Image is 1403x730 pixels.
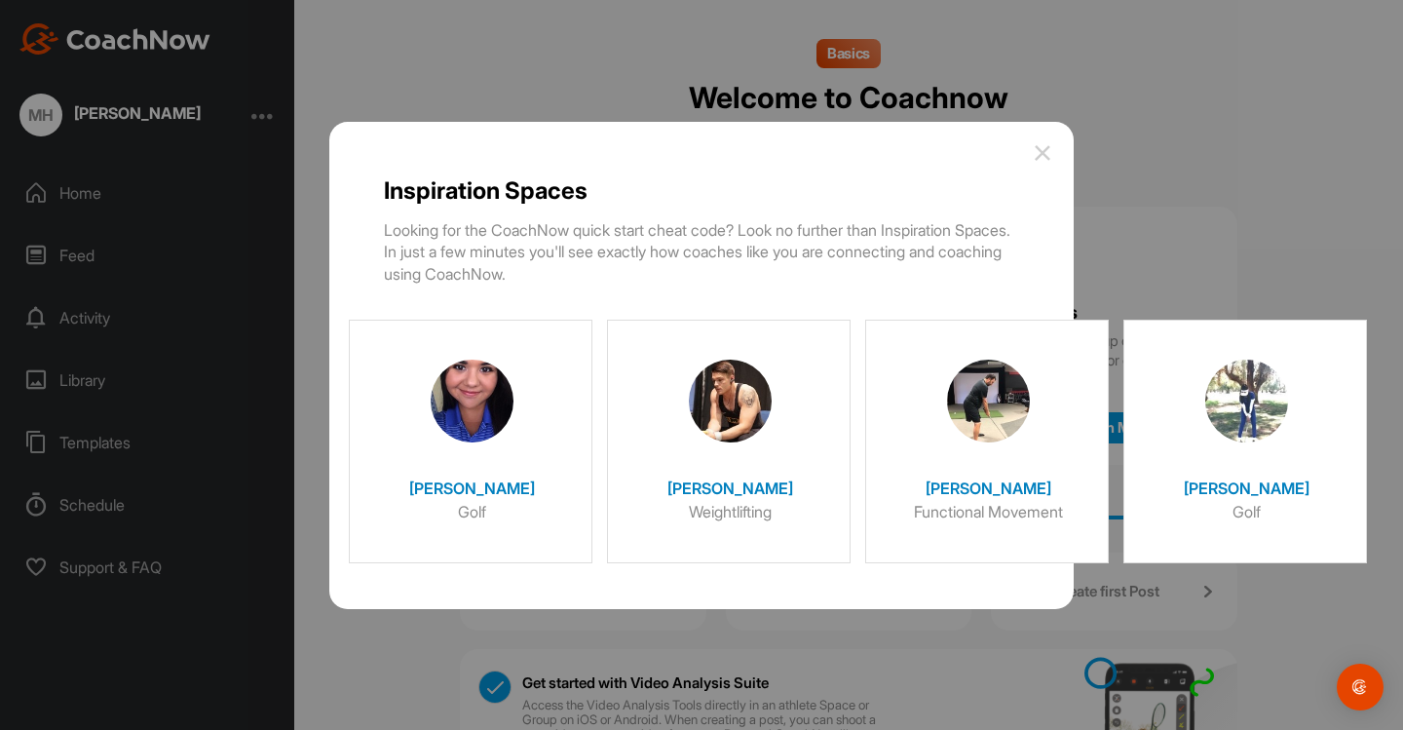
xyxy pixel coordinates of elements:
h6: Golf [1149,500,1344,523]
p: Looking for the CoachNow quick start cheat code? Look no further than Inspiration Spaces. In just... [384,219,1019,285]
img: close [1031,141,1054,165]
h6: Functional Movement [891,500,1085,523]
h4: [PERSON_NAME] [374,467,569,500]
img: Brittany [1205,360,1288,442]
h6: Weightlifting [632,500,827,523]
h4: [PERSON_NAME] [1149,467,1344,500]
img: Jorge [947,360,1030,442]
h4: [PERSON_NAME] [632,467,827,500]
img: Nate [689,360,772,442]
div: Inspiration Spaces [384,176,588,205]
h6: Golf [374,500,569,523]
div: Open Intercom Messenger [1337,664,1384,711]
h4: [PERSON_NAME] [891,467,1085,500]
img: Christina [431,360,513,442]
